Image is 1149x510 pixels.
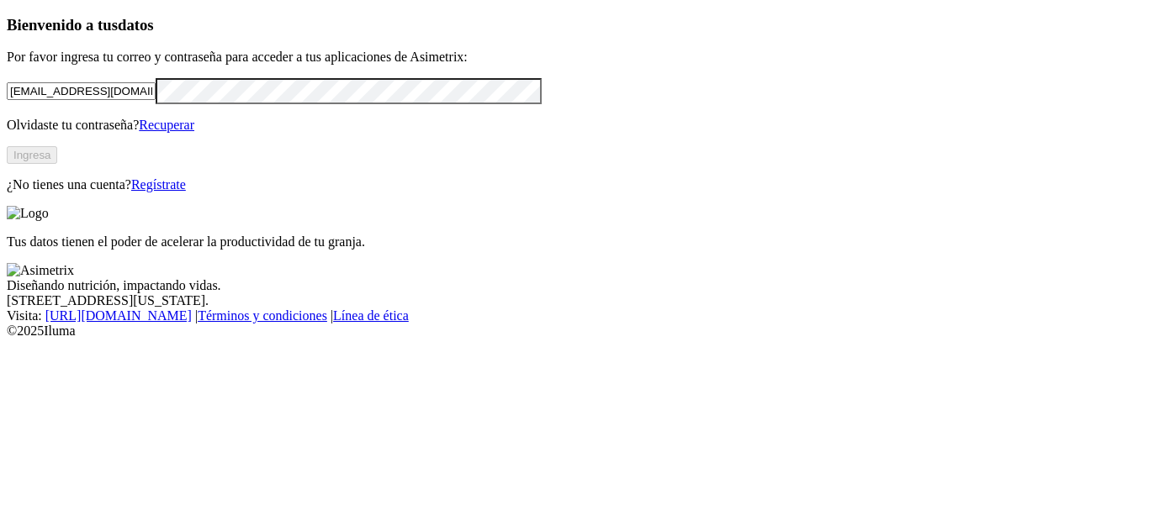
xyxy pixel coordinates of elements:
[7,323,1142,339] div: © 2025 Iluma
[7,308,1142,323] div: Visita : | |
[7,146,57,164] button: Ingresa
[7,278,1142,293] div: Diseñando nutrición, impactando vidas.
[7,50,1142,65] p: Por favor ingresa tu correo y contraseña para acceder a tus aplicaciones de Asimetrix:
[131,177,186,192] a: Regístrate
[118,16,154,34] span: datos
[7,206,49,221] img: Logo
[7,118,1142,133] p: Olvidaste tu contraseña?
[7,293,1142,308] div: [STREET_ADDRESS][US_STATE].
[7,177,1142,192] p: ¿No tienes una cuenta?
[7,82,156,100] input: Tu correo
[7,16,1142,34] h3: Bienvenido a tus
[333,308,409,323] a: Línea de ética
[139,118,194,132] a: Recuperar
[7,263,74,278] img: Asimetrix
[45,308,192,323] a: [URL][DOMAIN_NAME]
[7,234,1142,250] p: Tus datos tienen el poder de acelerar la productividad de tu granja.
[198,308,327,323] a: Términos y condiciones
